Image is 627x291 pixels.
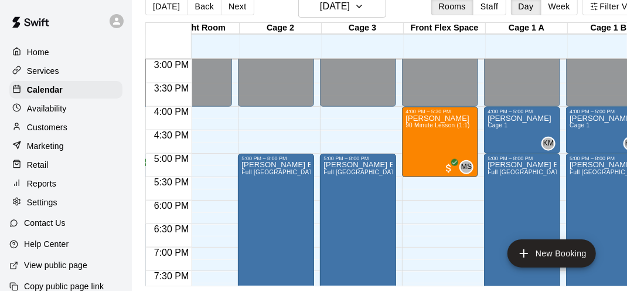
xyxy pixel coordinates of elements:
[404,23,486,34] div: Front Flex Space
[27,84,63,96] p: Calendar
[9,194,122,211] a: Settings
[322,23,404,34] div: Cage 3
[151,107,192,117] span: 4:00 PM
[9,156,122,174] a: Retail
[484,107,560,154] div: 4:00 PM – 5:00 PM: Andrew Montanez
[27,46,49,58] p: Home
[241,155,311,161] div: 5:00 PM – 8:00 PM
[488,155,557,161] div: 5:00 PM – 8:00 PM
[9,81,122,99] a: Calendar
[9,100,122,117] a: Availability
[27,140,64,152] p: Marketing
[486,23,568,34] div: Cage 1 A
[27,159,49,171] p: Retail
[323,169,400,175] span: Full [GEOGRAPHIC_DATA]
[24,238,69,250] p: Help Center
[9,175,122,192] a: Reports
[464,160,473,174] span: Matt Skiba
[27,121,67,133] p: Customers
[488,122,507,128] span: Cage 1
[151,271,192,281] span: 7:30 PM
[9,62,122,80] a: Services
[543,138,554,150] span: KM
[443,163,455,174] span: All customers have paid
[151,201,192,211] span: 6:00 PM
[546,137,556,151] span: Katy Matthews
[405,122,470,128] span: 90 Minute Lesson (1:1)
[24,259,87,271] p: View public page
[507,239,596,268] button: add
[158,23,240,34] div: Weight Room
[402,107,478,177] div: 4:00 PM – 5:30 PM: 90 Minute Lesson (1:1)
[27,197,57,208] p: Settings
[9,119,122,136] a: Customers
[151,130,192,140] span: 4:30 PM
[405,109,475,114] div: 4:00 PM – 5:30 PM
[151,154,192,164] span: 5:00 PM
[323,155,393,161] div: 5:00 PM – 8:00 PM
[24,217,66,229] p: Contact Us
[240,23,322,34] div: Cage 2
[9,137,122,155] a: Marketing
[9,43,122,61] a: Home
[27,103,67,114] p: Availability
[541,137,556,151] div: Katy Matthews
[151,60,192,70] span: 3:00 PM
[488,109,557,114] div: 4:00 PM – 5:00 PM
[461,161,472,173] span: MS
[151,224,192,234] span: 6:30 PM
[151,83,192,93] span: 3:30 PM
[151,177,192,187] span: 5:30 PM
[241,169,318,175] span: Full [GEOGRAPHIC_DATA]
[27,65,59,77] p: Services
[27,178,56,190] p: Reports
[488,169,564,175] span: Full [GEOGRAPHIC_DATA]
[459,160,473,174] div: Matt Skiba
[151,248,192,258] span: 7:00 PM
[570,122,589,128] span: Cage 1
